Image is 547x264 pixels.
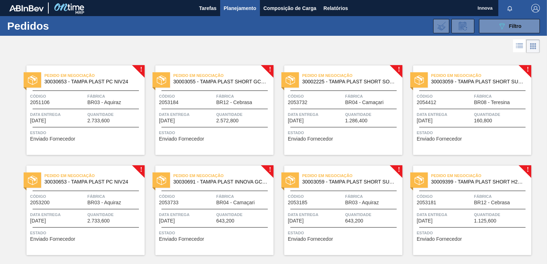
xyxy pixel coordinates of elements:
span: Quantidade [216,111,272,118]
div: Visão em Cards [526,39,540,53]
span: Fábrica [474,193,529,200]
span: Código [288,193,343,200]
span: Quantidade [345,111,401,118]
span: Código [417,193,472,200]
span: Pedido em Negociação [302,172,402,179]
span: Status [30,229,143,236]
span: 30003059 - TAMPA PLAST SHORT SUKITA S/ LINER [431,79,526,84]
img: estado [157,75,166,85]
div: Visão em Lista [513,39,526,53]
a: !estadoPedido em Negociação30003059 - TAMPA PLAST SHORT SUKITA S/ LINERCódigo2053185FábricaBR03 -... [273,166,402,255]
span: Status [159,129,272,136]
a: !estadoPedido em Negociação30030653 - TAMPA PLAST PC NIV24Código2051106FábricaBR03 - AquirazData ... [16,65,145,155]
span: 02/12/2025 [30,118,46,123]
span: Código [417,93,472,100]
span: 30030653 - TAMPA PLAST PC NIV24 [44,79,139,84]
span: Planejamento [224,4,256,13]
span: 2.733,600 [87,218,110,224]
span: 2053181 [417,200,436,205]
span: Quantidade [87,211,143,218]
span: Enviado Fornecedor [30,136,75,142]
span: 643,200 [345,218,363,224]
a: !estadoPedido em Negociação30002225 - TAMPA PLAST SHORT SODA S/ LINER NIV21Código2053732FábricaBR... [273,65,402,155]
span: 30003055 - TAMPA PLAST SHORT GCA S/ LINER [173,79,268,84]
span: Código [30,193,86,200]
span: Fábrica [216,93,272,100]
button: Filtro [479,19,540,33]
span: Pedido em Negociação [302,72,402,79]
span: Código [288,93,343,100]
span: Status [417,229,529,236]
img: estado [28,75,37,85]
span: 16/12/2025 [288,218,304,224]
img: estado [286,176,295,185]
a: !estadoPedido em Negociação30030653 - TAMPA PLAST PC NIV24Código2053200FábricaBR03 - AquirazData ... [16,166,145,255]
span: BR03 - Aquiraz [87,200,121,205]
img: estado [28,176,37,185]
span: Data Entrega [159,211,214,218]
h1: Pedidos [7,22,110,30]
span: Enviado Fornecedor [417,236,462,242]
span: 1.125,600 [474,218,496,224]
span: 09/12/2025 [30,218,46,224]
span: Fábrica [345,93,401,100]
span: 03/12/2025 [417,118,432,123]
span: BR08 - Teresina [474,100,510,105]
span: Enviado Fornecedor [288,136,333,142]
span: Data Entrega [417,111,472,118]
img: estado [157,176,166,185]
span: BR04 - Camaçari [216,200,255,205]
span: Status [288,129,401,136]
span: 30002225 - TAMPA PLAST SHORT SODA S/ LINER NIV21 [302,79,397,84]
span: Código [159,93,214,100]
span: Quantidade [345,211,401,218]
span: 2053184 [159,100,179,105]
span: 30003059 - TAMPA PLAST SHORT SUKITA S/ LINER [302,179,397,185]
span: 10/12/2025 [159,218,175,224]
span: 2053733 [159,200,179,205]
a: !estadoPedido em Negociação30003055 - TAMPA PLAST SHORT GCA S/ LINERCódigo2053184FábricaBR12 - Ce... [145,65,273,155]
span: Enviado Fornecedor [417,136,462,142]
span: 643,200 [216,218,234,224]
span: Pedido em Negociação [44,172,145,179]
span: Quantidade [474,111,529,118]
span: Quantidade [216,211,272,218]
span: Tarefas [199,4,217,13]
span: Fábrica [345,193,401,200]
span: Pedido em Negociação [173,172,273,179]
span: Pedido em Negociação [44,72,145,79]
span: 30009399 - TAMPA PLAST SHORT H2OH LIMAO S/ LINER [431,179,526,185]
span: Enviado Fornecedor [288,236,333,242]
span: Status [30,129,143,136]
a: !estadoPedido em Negociação30030691 - TAMPA PLAST INNOVA GCA ZERO NIV24Código2053733FábricaBR04 -... [145,166,273,255]
span: 2.572,800 [216,118,238,123]
span: Pedido em Negociação [173,72,273,79]
span: Data Entrega [288,111,343,118]
span: BR03 - Aquiraz [87,100,121,105]
a: !estadoPedido em Negociação30009399 - TAMPA PLAST SHORT H2OH LIMAO S/ LINERCódigo2053181FábricaBR... [402,166,531,255]
span: 2.733,600 [87,118,110,123]
span: Data Entrega [288,211,343,218]
span: Relatórios [324,4,348,13]
span: Enviado Fornecedor [159,236,204,242]
span: Fábrica [87,193,143,200]
span: Enviado Fornecedor [159,136,204,142]
span: Composição de Carga [263,4,316,13]
span: BR03 - Aquiraz [345,200,379,205]
span: Filtro [509,23,522,29]
span: BR12 - Cebrasa [216,100,252,105]
span: Quantidade [474,211,529,218]
span: Código [159,193,214,200]
span: 16/12/2025 [417,218,432,224]
span: Código [30,93,86,100]
span: 2053185 [288,200,308,205]
span: BR12 - Cebrasa [474,200,510,205]
div: Importar Negociações dos Pedidos [433,19,449,33]
img: estado [415,176,424,185]
span: 2053200 [30,200,50,205]
img: estado [286,75,295,85]
span: 2053732 [288,100,308,105]
span: 2054412 [417,100,436,105]
span: 30030653 - TAMPA PLAST PC NIV24 [44,179,139,185]
span: Status [159,229,272,236]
